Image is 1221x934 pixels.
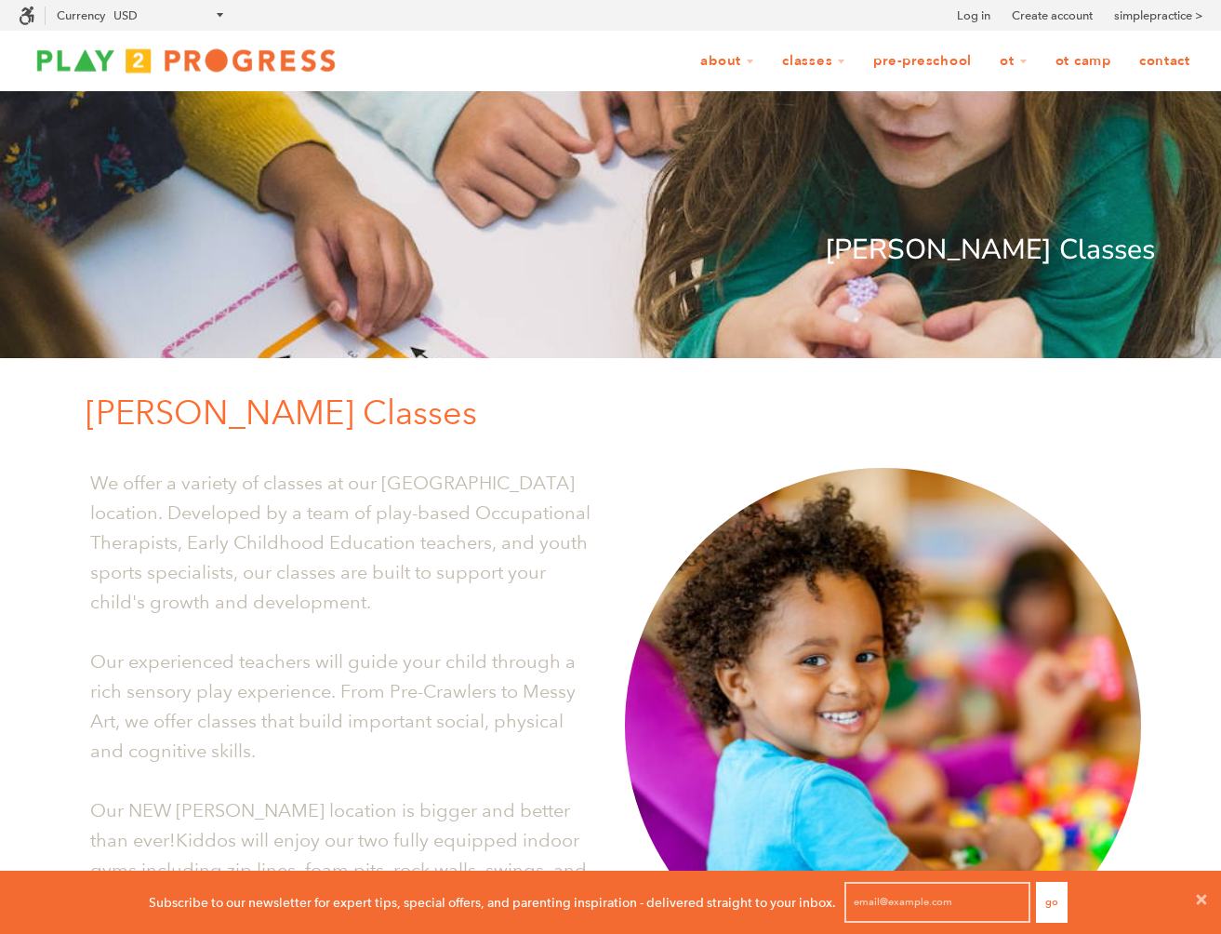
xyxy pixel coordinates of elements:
[988,44,1040,79] a: OT
[19,42,353,79] img: Play2Progress logo
[1043,44,1123,79] a: OT Camp
[90,468,597,617] p: We offer a variety of classes at our [GEOGRAPHIC_DATA] location. Developed by a team of play-base...
[1036,882,1068,923] button: Go
[770,44,857,79] a: Classes
[67,228,1155,273] p: [PERSON_NAME] Classes
[149,892,836,913] p: Subscribe to our newsletter for expert tips, special offers, and parenting inspiration - delivere...
[688,44,766,79] a: About
[86,386,1155,440] p: [PERSON_NAME] Classes
[57,8,105,22] label: Currency
[1114,7,1202,25] a: simplepractice >
[1127,44,1202,79] a: Contact
[1012,7,1093,25] a: Create account
[957,7,990,25] a: Log in
[861,44,984,79] a: Pre-Preschool
[90,647,597,766] p: Our experienced teachers will guide your child through a rich sensory play experience. From Pre-C...
[844,882,1030,923] input: email@example.com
